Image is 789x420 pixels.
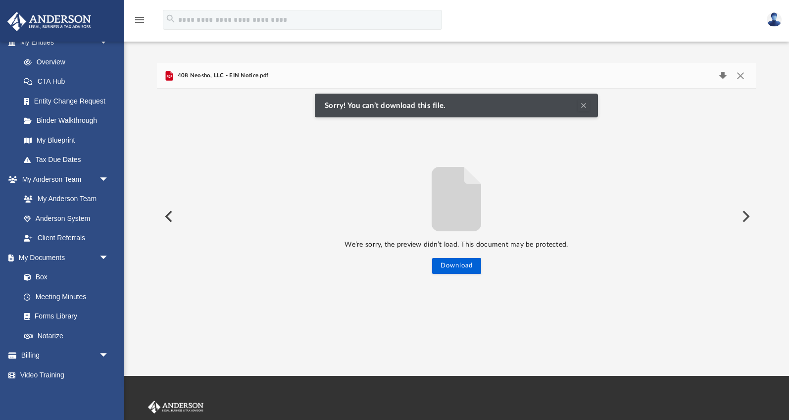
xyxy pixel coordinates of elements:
[14,326,119,346] a: Notarize
[14,130,119,150] a: My Blueprint
[175,71,268,80] span: 408 Neosho, LLC - EIN Notice.pdf
[146,401,205,414] img: Anderson Advisors Platinum Portal
[134,19,146,26] a: menu
[7,365,119,385] a: Video Training
[157,89,756,344] div: File preview
[14,307,114,326] a: Forms Library
[14,287,119,307] a: Meeting Minutes
[14,189,114,209] a: My Anderson Team
[14,52,124,72] a: Overview
[731,69,749,83] button: Close
[7,248,119,267] a: My Documentsarrow_drop_down
[767,12,782,27] img: User Pic
[7,346,124,366] a: Billingarrow_drop_down
[99,346,119,366] span: arrow_drop_down
[157,239,756,251] p: We’re sorry, the preview didn’t load. This document may be protected.
[14,72,124,92] a: CTA Hub
[99,248,119,268] span: arrow_drop_down
[325,102,450,110] span: Sorry! You can’t download this file.
[14,91,124,111] a: Entity Change Request
[14,228,119,248] a: Client Referrals
[432,258,481,274] button: Download
[165,13,176,24] i: search
[4,12,94,31] img: Anderson Advisors Platinum Portal
[14,209,119,228] a: Anderson System
[134,14,146,26] i: menu
[99,169,119,190] span: arrow_drop_down
[714,69,732,83] button: Download
[14,267,114,287] a: Box
[7,33,124,52] a: My Entitiesarrow_drop_down
[99,33,119,53] span: arrow_drop_down
[578,100,590,111] button: Clear Notification
[7,169,119,189] a: My Anderson Teamarrow_drop_down
[14,150,124,170] a: Tax Due Dates
[157,203,179,230] button: Previous File
[734,203,756,230] button: Next File
[157,63,756,345] div: Preview
[14,111,124,131] a: Binder Walkthrough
